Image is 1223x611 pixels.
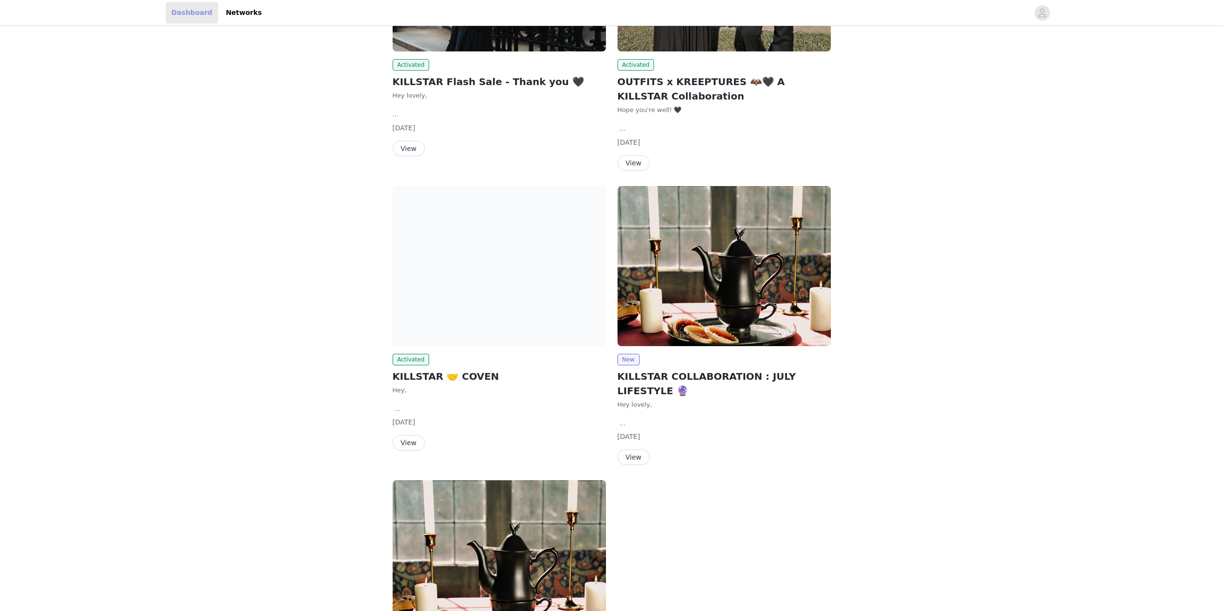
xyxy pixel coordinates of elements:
[618,138,640,146] span: [DATE]
[618,75,831,103] h2: OUTFITS x KREEPTURES 🦇🖤 A KILLSTAR Collaboration
[618,160,650,167] a: View
[393,110,606,119] p: Thanks so much for helping us promote our flash sale! As a thank you, we'd love to send you 1-3 c...
[618,59,655,71] span: Activated
[393,124,415,132] span: [DATE]
[618,354,640,365] span: New
[393,75,606,89] h2: KILLSTAR Flash Sale - Thank you 🖤
[393,91,606,100] p: Hey lovely,
[618,400,831,410] p: Hey lovely,
[618,105,831,115] div: Hope you're well! 🖤
[393,386,606,395] p: Hey,
[618,186,831,346] img: KILLSTAR - EU
[618,155,650,171] button: View
[393,418,415,426] span: [DATE]
[393,369,606,384] h2: KILLSTAR 🤝 COVEN
[393,141,425,156] button: View
[220,2,268,24] a: Networks
[393,186,606,346] img: KILLSTAR - EU
[618,433,640,440] span: [DATE]
[393,354,430,365] span: Activated
[393,439,425,447] a: View
[393,59,430,71] span: Activated
[618,449,650,465] button: View
[1038,5,1047,21] div: avatar
[393,435,425,450] button: View
[618,454,650,461] a: View
[393,145,425,152] a: View
[166,2,218,24] a: Dashboard
[618,369,831,398] h2: KILLSTAR COLLABORATION : JULY LIFESTYLE 🔮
